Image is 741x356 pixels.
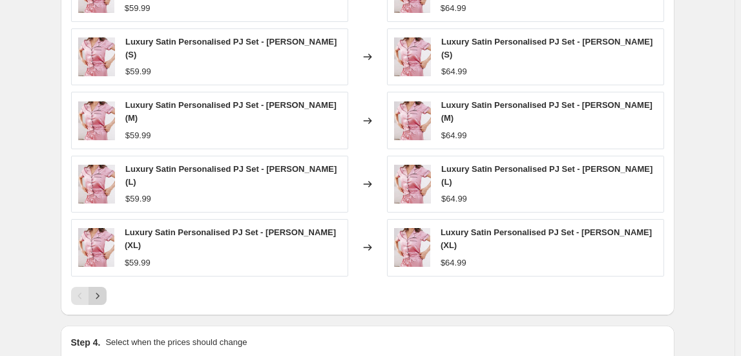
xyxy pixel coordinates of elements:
[441,193,467,205] div: $64.99
[105,336,247,349] p: Select when the prices should change
[441,100,652,123] span: Luxury Satin Personalised PJ Set - [PERSON_NAME] (M)
[125,193,151,205] div: $59.99
[394,165,432,204] img: Personalised_Dusty_Rose_Custom_Ladies_Pyjamas_The_Label_House_Collection_3_80x.jpg
[125,100,337,123] span: Luxury Satin Personalised PJ Set - [PERSON_NAME] (M)
[78,101,115,140] img: Personalised_Dusty_Rose_Custom_Ladies_Pyjamas_The_Label_House_Collection_3_80x.jpg
[394,101,431,140] img: Personalised_Dusty_Rose_Custom_Ladies_Pyjamas_The_Label_House_Collection_3_80x.jpg
[125,164,337,187] span: Luxury Satin Personalised PJ Set - [PERSON_NAME] (L)
[125,65,151,78] div: $59.99
[125,2,151,15] div: $59.99
[78,165,116,204] img: Personalised_Dusty_Rose_Custom_Ladies_Pyjamas_The_Label_House_Collection_3_80x.jpg
[125,257,151,269] div: $59.99
[441,227,652,250] span: Luxury Satin Personalised PJ Set - [PERSON_NAME] (XL)
[125,37,337,59] span: Luxury Satin Personalised PJ Set - [PERSON_NAME] (S)
[78,228,114,267] img: Personalised_Dusty_Rose_Custom_Ladies_Pyjamas_The_Label_House_Collection_3_80x.jpg
[125,227,336,250] span: Luxury Satin Personalised PJ Set - [PERSON_NAME] (XL)
[394,228,430,267] img: Personalised_Dusty_Rose_Custom_Ladies_Pyjamas_The_Label_House_Collection_3_80x.jpg
[89,287,107,305] button: Next
[441,257,466,269] div: $64.99
[125,129,151,142] div: $59.99
[78,37,115,76] img: Personalised_Dusty_Rose_Custom_Ladies_Pyjamas_The_Label_House_Collection_3_80x.jpg
[394,37,431,76] img: Personalised_Dusty_Rose_Custom_Ladies_Pyjamas_The_Label_House_Collection_3_80x.jpg
[441,164,652,187] span: Luxury Satin Personalised PJ Set - [PERSON_NAME] (L)
[71,287,107,305] nav: Pagination
[441,2,466,15] div: $64.99
[441,65,467,78] div: $64.99
[71,336,101,349] h2: Step 4.
[441,37,652,59] span: Luxury Satin Personalised PJ Set - [PERSON_NAME] (S)
[441,129,467,142] div: $64.99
